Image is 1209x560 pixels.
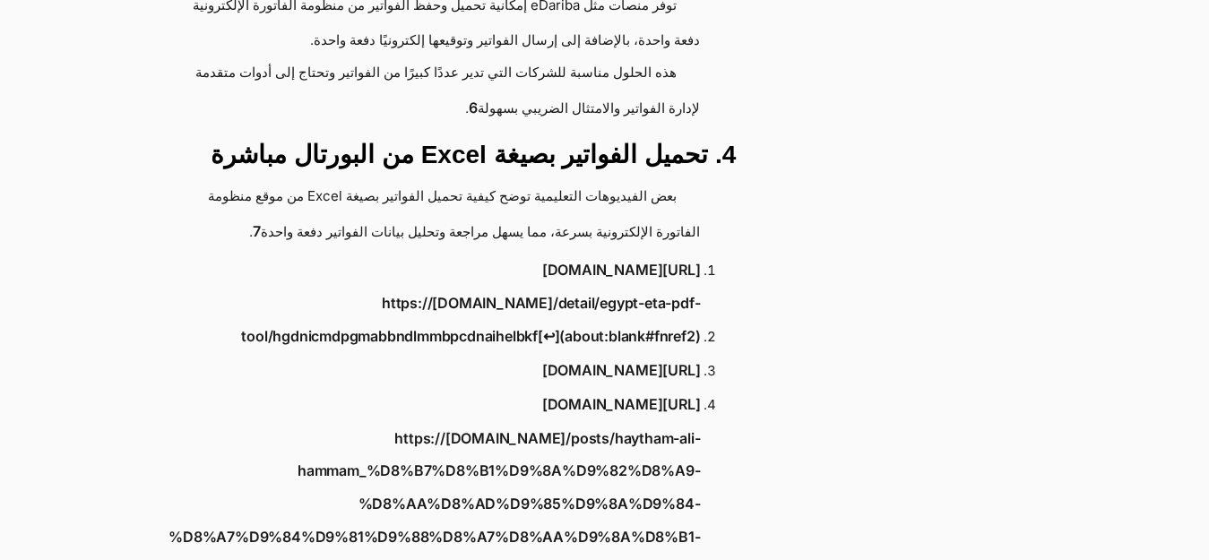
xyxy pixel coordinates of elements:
[151,56,700,125] li: هذه الحلول مناسبة للشركات التي تدير عددًا كبيرًا من الفواتير وتحتاج إلى أدوات متقدمة لإدارة الفوا...
[151,180,700,249] li: بعض الفيديوهات التعليمية توضح كيفية تحميل الفواتير بصيغة Excel من موقع منظومة الفاتورة الإلكتروني...
[469,91,478,125] a: 6
[167,287,700,353] a: https://[DOMAIN_NAME]/detail/egypt-eta-pdf-tool/hgdnicmdpgmabbndlmmbpcdnaihelbkf[↩︎](about:blank#...
[134,139,736,171] h3: 4. تحميل الفواتير بصيغة Excel من البورتال مباشرة
[542,388,700,421] a: [URL][DOMAIN_NAME]
[542,354,700,387] a: [URL][DOMAIN_NAME]
[253,215,261,248] a: 7
[542,254,700,287] a: [URL][DOMAIN_NAME]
